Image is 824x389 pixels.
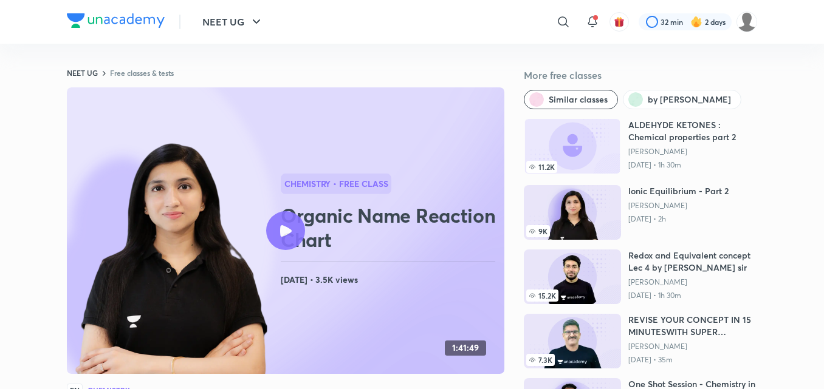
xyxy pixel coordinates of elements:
[648,93,731,106] span: by Akansha Karnwal
[623,90,741,109] button: by Akansha Karnwal
[628,185,729,197] h6: Ionic Equilibrium - Part 2
[452,343,479,353] h4: 1:41:49
[628,119,757,143] h6: ALDEHYDE KETONES : Chemical properties part 2
[524,90,618,109] button: Similar classes
[690,16,702,28] img: streak
[628,355,757,365] p: [DATE] • 35m
[628,214,729,224] p: [DATE] • 2h
[609,12,629,32] button: avatar
[524,68,757,83] h5: More free classes
[628,160,757,170] p: [DATE] • 1h 30m
[67,68,98,78] a: NEET UG
[526,354,555,366] span: 7.3K
[526,225,550,237] span: 9K
[526,289,558,302] span: 15.2K
[549,93,608,106] span: Similar classes
[628,147,757,157] a: [PERSON_NAME]
[614,16,625,27] img: avatar
[628,277,757,287] a: [PERSON_NAME]
[628,342,757,351] a: [PERSON_NAME]
[628,291,757,300] p: [DATE] • 1h 30m
[195,10,271,34] button: NEET UG
[628,249,757,274] h6: Redox and Equivalent concept Lec 4 by [PERSON_NAME] sir
[67,13,165,31] a: Company Logo
[628,314,757,338] h6: REVISE YOUR CONCEPT IN 15 MINUTESWITH SUPER QUESTIONS|NEET21
[628,201,729,211] a: [PERSON_NAME]
[281,272,500,288] h4: [DATE] • 3.5K views
[281,203,500,252] h2: Organic Name Reaction Chart
[110,68,174,78] a: Free classes & tests
[736,12,757,32] img: Tarmanjot Singh
[526,161,557,173] span: 11.2K
[67,13,165,28] img: Company Logo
